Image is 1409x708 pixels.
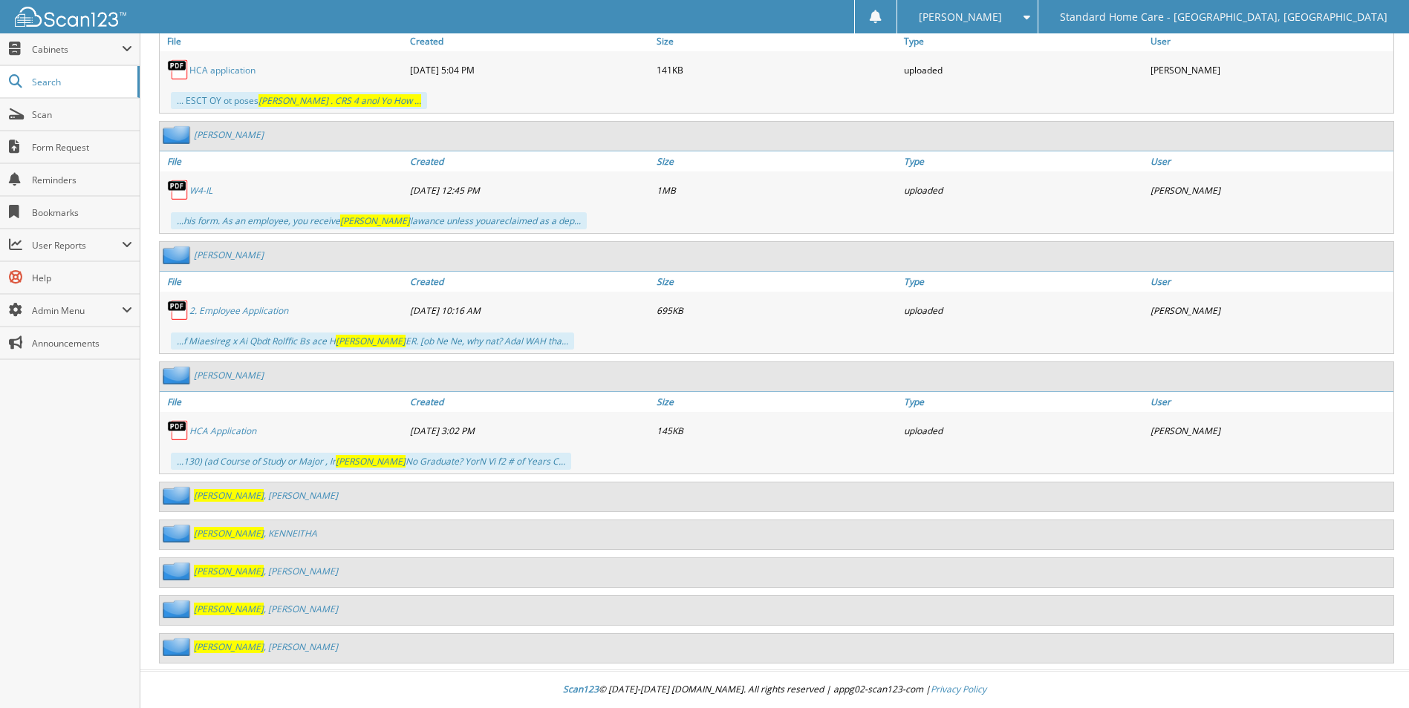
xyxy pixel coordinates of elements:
[160,392,406,412] a: File
[32,304,122,317] span: Admin Menu
[653,31,899,51] a: Size
[194,527,317,540] a: [PERSON_NAME], KENNEITHA
[163,637,194,656] img: folder2.png
[160,272,406,292] a: File
[32,76,130,88] span: Search
[167,179,189,201] img: PDF.png
[160,31,406,51] a: File
[900,295,1147,325] div: uploaded
[1147,151,1393,171] a: User
[406,392,653,412] a: Created
[167,419,189,442] img: PDF.png
[406,151,653,171] a: Created
[163,366,194,384] img: folder2.png
[900,175,1147,205] div: uploaded
[900,151,1147,171] a: Type
[171,332,574,350] div: ...f Miaesireg x Ai Qbdt Rolffic Bs ace H ER. [ob Ne Ne, why nat? Adal WAH tha...
[900,272,1147,292] a: Type
[194,489,264,502] span: [PERSON_NAME]
[406,55,653,85] div: [DATE] 5:04 PM
[171,212,587,229] div: ...his form. As an employee, you receive lawance unless youareclaimed as a dep...
[171,453,571,470] div: ...130) (ad Course of Study or Major , lr No Graduate? YorN Vi f2 # of Years C...
[653,295,899,325] div: 695KB
[406,295,653,325] div: [DATE] 10:16 AM
[1147,295,1393,325] div: [PERSON_NAME]
[171,92,427,109] div: ... ESCT OY ot poses
[140,672,1409,708] div: © [DATE]-[DATE] [DOMAIN_NAME]. All rights reserved | appg02-scan123-com |
[340,214,410,227] span: [PERSON_NAME]
[194,640,338,653] a: [PERSON_NAME], [PERSON_NAME]
[167,59,189,81] img: PDF.png
[163,246,194,264] img: folder2.png
[194,527,264,540] span: [PERSON_NAME]
[653,272,899,292] a: Size
[167,299,189,321] img: PDF.png
[32,108,132,121] span: Scan
[653,392,899,412] a: Size
[1060,13,1387,22] span: Standard Home Care - [GEOGRAPHIC_DATA], [GEOGRAPHIC_DATA]
[189,184,212,197] a: W4-IL
[194,249,264,261] a: [PERSON_NAME]
[194,565,264,577] span: [PERSON_NAME]
[194,640,264,653] span: [PERSON_NAME]
[1147,272,1393,292] a: User
[653,151,899,171] a: Size
[1147,55,1393,85] div: [PERSON_NAME]
[189,304,288,317] a: 2. Employee Application
[194,369,264,381] a: [PERSON_NAME]
[163,125,194,144] img: folder2.png
[653,416,899,445] div: 145KB
[194,565,338,577] a: [PERSON_NAME], [PERSON_NAME]
[1147,31,1393,51] a: User
[194,128,264,141] a: [PERSON_NAME]
[32,141,132,154] span: Form Request
[900,55,1147,85] div: uploaded
[163,486,194,505] img: folder2.png
[406,31,653,51] a: Created
[900,416,1147,445] div: uploaded
[563,683,599,695] span: Scan123
[189,64,256,76] a: HCA application
[32,239,122,252] span: User Reports
[194,603,338,615] a: [PERSON_NAME], [PERSON_NAME]
[32,337,132,350] span: Announcements
[163,524,194,543] img: folder2.png
[15,7,126,27] img: scan123-logo-white.svg
[900,392,1147,412] a: Type
[931,683,986,695] a: Privacy Policy
[32,43,122,56] span: Cabinets
[1335,637,1409,708] iframe: Chat Widget
[1147,392,1393,412] a: User
[406,175,653,205] div: [DATE] 12:45 PM
[336,335,406,347] span: [PERSON_NAME]
[1147,175,1393,205] div: [PERSON_NAME]
[653,55,899,85] div: 141KB
[1147,416,1393,445] div: [PERSON_NAME]
[163,600,194,618] img: folder2.png
[919,13,1002,22] span: [PERSON_NAME]
[336,455,406,468] span: [PERSON_NAME]
[163,562,194,580] img: folder2.png
[194,489,338,502] a: [PERSON_NAME], [PERSON_NAME]
[653,175,899,205] div: 1MB
[160,151,406,171] a: File
[406,272,653,292] a: Created
[258,94,421,107] i: [PERSON_NAME] . CRS 4 anol Yo How ...
[32,174,132,186] span: Reminders
[32,206,132,219] span: Bookmarks
[194,603,264,615] span: [PERSON_NAME]
[900,31,1147,51] a: Type
[406,416,653,445] div: [DATE] 3:02 PM
[189,425,256,437] a: HCA Application
[32,272,132,284] span: Help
